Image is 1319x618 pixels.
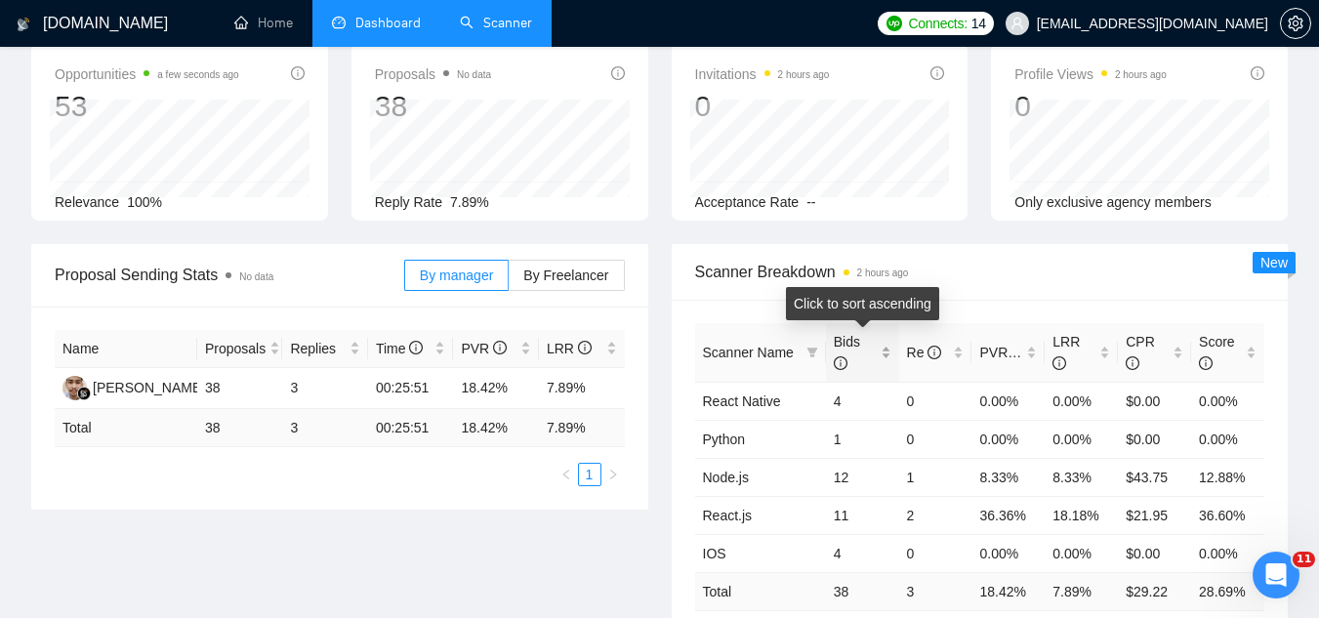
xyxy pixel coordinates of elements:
[282,409,368,447] td: 3
[695,62,830,86] span: Invitations
[157,69,238,80] time: a few seconds ago
[601,463,625,486] li: Next Page
[971,420,1045,458] td: 0.00%
[578,463,601,486] li: 1
[127,194,162,210] span: 100%
[493,341,507,354] span: info-circle
[899,496,972,534] td: 2
[375,62,491,86] span: Proposals
[457,69,491,80] span: No data
[234,15,293,31] a: homeHome
[239,271,273,282] span: No data
[355,15,421,31] span: Dashboard
[523,268,608,283] span: By Freelancer
[703,345,794,360] span: Scanner Name
[1281,16,1310,31] span: setting
[1115,69,1167,80] time: 2 hours ago
[1126,334,1155,371] span: CPR
[461,341,507,356] span: PVR
[62,379,205,394] a: AI[PERSON_NAME]
[806,347,818,358] span: filter
[899,382,972,420] td: 0
[1293,552,1315,567] span: 11
[1126,356,1139,370] span: info-circle
[971,496,1045,534] td: 36.36%
[420,268,493,283] span: By manager
[1045,496,1118,534] td: 18.18%
[834,356,847,370] span: info-circle
[1251,66,1264,80] span: info-circle
[778,69,830,80] time: 2 hours ago
[695,88,830,125] div: 0
[579,464,600,485] a: 1
[899,572,972,610] td: 3
[578,341,592,354] span: info-circle
[826,534,899,572] td: 4
[197,409,283,447] td: 38
[409,341,423,354] span: info-circle
[1014,62,1167,86] span: Profile Views
[539,368,625,409] td: 7.89%
[1045,534,1118,572] td: 0.00%
[826,496,899,534] td: 11
[806,194,815,210] span: --
[803,338,822,367] span: filter
[375,194,442,210] span: Reply Rate
[1191,382,1264,420] td: 0.00%
[375,88,491,125] div: 38
[971,13,986,34] span: 14
[1045,382,1118,420] td: 0.00%
[376,341,423,356] span: Time
[930,66,944,80] span: info-circle
[555,463,578,486] button: left
[291,66,305,80] span: info-circle
[703,470,749,485] a: Node.js
[1191,496,1264,534] td: 36.60%
[1199,334,1235,371] span: Score
[453,368,539,409] td: 18.42%
[555,463,578,486] li: Previous Page
[1280,8,1311,39] button: setting
[899,458,972,496] td: 1
[282,330,368,368] th: Replies
[197,330,283,368] th: Proposals
[1052,356,1066,370] span: info-circle
[1199,356,1213,370] span: info-circle
[1045,458,1118,496] td: 8.33%
[77,387,91,400] img: gigradar-bm.png
[907,345,942,360] span: Re
[1045,420,1118,458] td: 0.00%
[1191,572,1264,610] td: 28.69 %
[55,409,197,447] td: Total
[611,66,625,80] span: info-circle
[547,341,592,356] span: LRR
[1191,420,1264,458] td: 0.00%
[695,260,1265,284] span: Scanner Breakdown
[826,382,899,420] td: 4
[55,88,239,125] div: 53
[55,194,119,210] span: Relevance
[703,508,753,523] a: React.js
[1118,496,1191,534] td: $21.95
[1014,194,1212,210] span: Only exclusive agency members
[539,409,625,447] td: 7.89 %
[368,368,454,409] td: 00:25:51
[62,376,87,400] img: AI
[1118,382,1191,420] td: $0.00
[1118,534,1191,572] td: $0.00
[695,194,800,210] span: Acceptance Rate
[703,393,781,409] a: React Native
[1260,255,1288,270] span: New
[899,420,972,458] td: 0
[971,572,1045,610] td: 18.42 %
[1052,334,1080,371] span: LRR
[1118,572,1191,610] td: $ 29.22
[1010,17,1024,30] span: user
[1118,420,1191,458] td: $0.00
[93,377,205,398] div: [PERSON_NAME]
[971,458,1045,496] td: 8.33%
[55,263,404,287] span: Proposal Sending Stats
[826,572,899,610] td: 38
[560,469,572,480] span: left
[899,534,972,572] td: 0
